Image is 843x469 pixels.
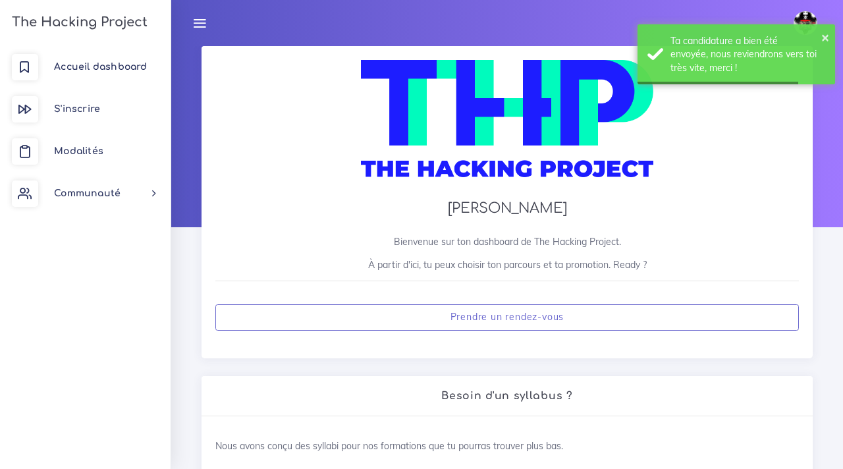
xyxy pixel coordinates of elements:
span: Modalités [54,146,103,156]
img: logo [361,60,653,191]
h2: Besoin d'un syllabus ? [215,390,799,402]
a: Prendre un rendez-vous [215,304,799,331]
div: Ta candidature a bien été envoyée, nous reviendrons vers toi très vite, merci ! [670,34,825,74]
span: Accueil dashboard [54,62,147,72]
button: × [821,30,829,43]
p: À partir d'ici, tu peux choisir ton parcours et ta promotion. Ready ? [215,258,799,271]
span: S'inscrire [54,104,100,114]
p: Bienvenue sur ton dashboard de The Hacking Project. [215,235,799,248]
img: avatar [794,11,817,35]
h3: [PERSON_NAME] [215,200,799,217]
p: Nous avons conçu des syllabi pour nos formations que tu pourras trouver plus bas. [215,439,799,453]
h3: The Hacking Project [8,15,148,30]
span: Communauté [54,188,121,198]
